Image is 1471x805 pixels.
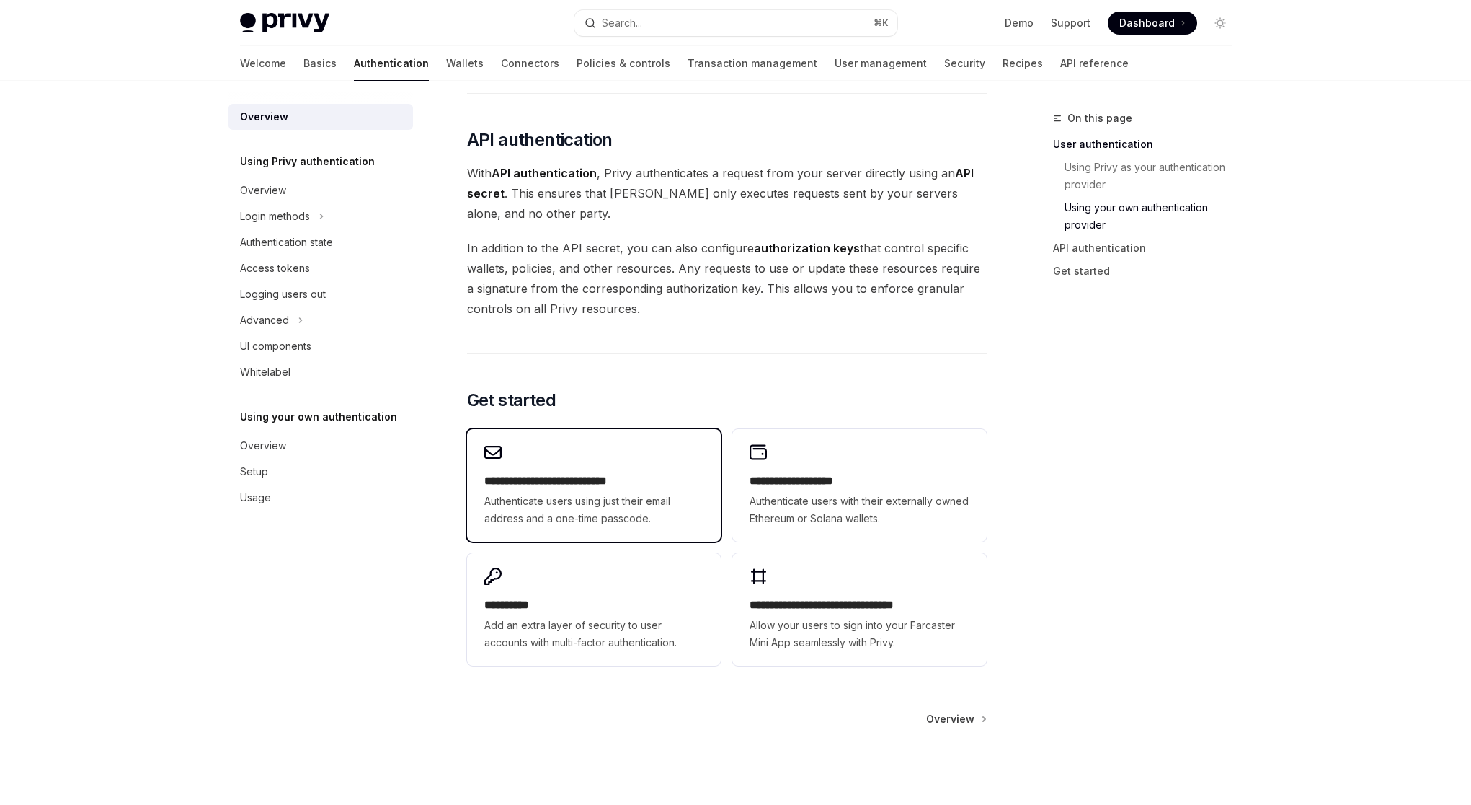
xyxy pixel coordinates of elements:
[228,255,413,281] a: Access tokens
[1060,46,1129,81] a: API reference
[228,433,413,459] a: Overview
[1003,46,1043,81] a: Recipes
[484,617,703,651] span: Add an extra layer of security to user accounts with multi-factor authentication.
[484,493,703,527] span: Authenticate users using just their email address and a one-time passcode.
[240,338,311,355] div: UI components
[574,10,897,36] button: Search...⌘K
[228,281,413,307] a: Logging users out
[926,712,985,726] a: Overview
[228,307,413,333] button: Advanced
[1108,12,1197,35] a: Dashboard
[1119,16,1175,30] span: Dashboard
[467,389,556,412] span: Get started
[1067,110,1132,127] span: On this page
[467,238,987,319] span: In addition to the API secret, you can also configure that control specific wallets, policies, an...
[492,166,597,180] strong: API authentication
[240,46,286,81] a: Welcome
[240,234,333,251] div: Authentication state
[228,485,413,511] a: Usage
[240,153,375,170] h5: Using Privy authentication
[1051,16,1090,30] a: Support
[577,46,670,81] a: Policies & controls
[240,286,326,303] div: Logging users out
[303,46,337,81] a: Basics
[944,46,985,81] a: Security
[240,364,290,381] div: Whitelabel
[688,46,817,81] a: Transaction management
[240,108,288,126] div: Overview
[240,182,286,199] div: Overview
[754,241,860,255] strong: authorization keys
[1053,196,1243,237] a: Using your own authentication provider
[228,104,413,130] a: Overview
[467,163,987,224] span: With , Privy authenticates a request from your server directly using an . This ensures that [PERS...
[228,333,413,359] a: UI components
[1053,260,1243,283] a: Get started
[240,463,268,480] div: Setup
[228,177,413,203] a: Overview
[228,459,413,485] a: Setup
[354,46,429,81] a: Authentication
[501,46,559,81] a: Connectors
[1209,12,1232,35] button: Toggle dark mode
[240,13,329,33] img: light logo
[467,128,613,151] span: API authentication
[835,46,927,81] a: User management
[602,14,642,32] div: Search...
[240,408,397,426] h5: Using your own authentication
[228,359,413,385] a: Whitelabel
[228,203,413,229] button: Login methods
[1005,16,1034,30] a: Demo
[750,493,969,527] span: Authenticate users with their externally owned Ethereum or Solana wallets.
[240,208,310,225] div: Login methods
[874,17,889,29] span: ⌘ K
[1053,133,1243,156] a: User authentication
[1053,156,1243,196] a: Using Privy as your authentication provider
[240,312,289,329] div: Advanced
[240,489,271,506] div: Usage
[240,260,310,277] div: Access tokens
[926,712,974,726] span: Overview
[446,46,484,81] a: Wallets
[750,617,969,651] span: Allow your users to sign into your Farcaster Mini App seamlessly with Privy.
[228,229,413,255] a: Authentication state
[1053,237,1243,260] a: API authentication
[240,437,286,454] div: Overview
[732,429,986,542] a: **** **** **** ****Authenticate users with their externally owned Ethereum or Solana wallets.
[467,553,721,666] a: **** *****Add an extra layer of security to user accounts with multi-factor authentication.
